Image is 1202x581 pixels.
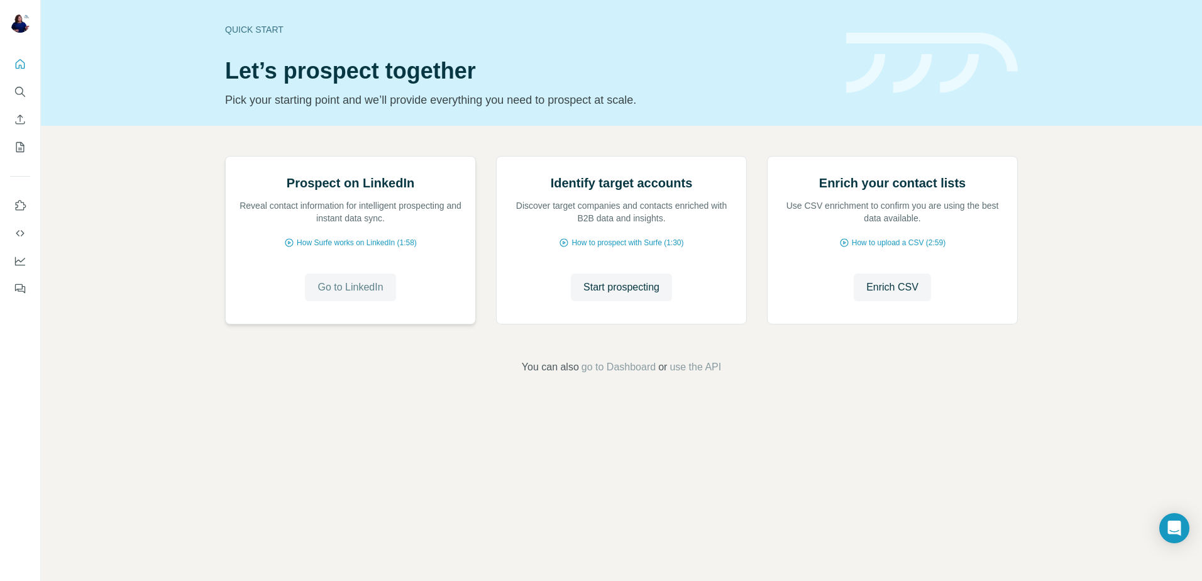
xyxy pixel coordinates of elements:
button: Use Surfe on LinkedIn [10,194,30,217]
span: How to prospect with Surfe (1:30) [571,237,683,248]
button: Start prospecting [571,274,672,301]
span: How Surfe works on LinkedIn (1:58) [297,237,417,248]
h2: Enrich your contact lists [819,174,966,192]
button: Search [10,80,30,103]
button: Dashboard [10,250,30,272]
span: How to upload a CSV (2:59) [852,237,946,248]
button: Enrich CSV [854,274,931,301]
h2: Prospect on LinkedIn [287,174,414,192]
div: Quick start [225,23,831,36]
span: You can also [522,360,579,375]
span: Enrich CSV [866,280,918,295]
button: go to Dashboard [582,360,656,375]
p: Discover target companies and contacts enriched with B2B data and insights. [509,199,734,224]
h1: Let’s prospect together [225,58,831,84]
div: Open Intercom Messenger [1159,513,1189,543]
span: or [658,360,667,375]
img: banner [846,33,1018,94]
p: Use CSV enrichment to confirm you are using the best data available. [780,199,1005,224]
span: Start prospecting [583,280,659,295]
button: Use Surfe API [10,222,30,245]
button: Go to LinkedIn [305,274,395,301]
img: Avatar [10,13,30,33]
button: use the API [670,360,721,375]
span: Go to LinkedIn [317,280,383,295]
h2: Identify target accounts [551,174,693,192]
p: Reveal contact information for intelligent prospecting and instant data sync. [238,199,463,224]
button: Enrich CSV [10,108,30,131]
p: Pick your starting point and we’ll provide everything you need to prospect at scale. [225,91,831,109]
button: Quick start [10,53,30,75]
button: Feedback [10,277,30,300]
button: My lists [10,136,30,158]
